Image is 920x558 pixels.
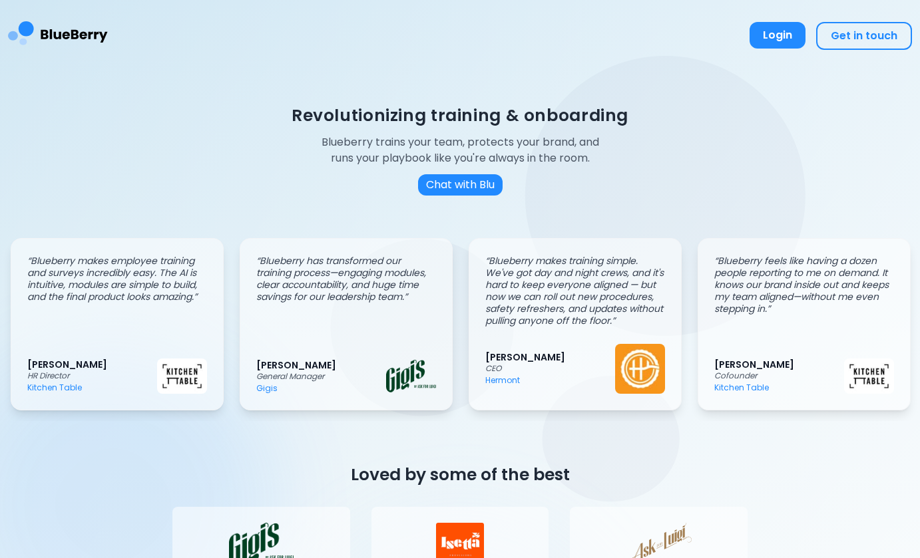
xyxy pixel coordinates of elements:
span: Get in touch [831,28,897,43]
button: Chat with Blu [418,174,503,196]
button: Get in touch [816,22,912,50]
p: Hermont [485,375,615,386]
p: CEO [485,363,615,374]
p: “ Blueberry makes training simple. We've got day and night crews, and it's hard to keep everyone ... [485,255,665,327]
img: Hermont logo [615,344,665,394]
h2: Loved by some of the best [172,464,748,486]
img: Kitchen Table logo [844,358,894,393]
p: Blueberry trains your team, protects your brand, and runs your playbook like you're always in the... [311,134,609,166]
p: “ Blueberry makes employee training and surveys incredibly easy. The AI is intuitive, modules are... [27,255,207,303]
h1: Revolutionizing training & onboarding [292,104,628,126]
p: [PERSON_NAME] [714,358,844,370]
p: [PERSON_NAME] [485,351,615,363]
p: Cofounder [714,370,844,381]
p: [PERSON_NAME] [27,358,157,370]
button: Login [750,22,805,49]
p: General Manager [256,371,386,382]
p: Gigis [256,383,386,394]
p: “ Blueberry has transformed our training process—engaging modules, clear accountability, and huge... [256,255,436,303]
img: Gigis logo [386,360,436,392]
p: “ Blueberry feels like having a dozen people reporting to me on demand. It knows our brand inside... [714,255,894,315]
a: Login [750,22,805,50]
img: Kitchen Table logo [157,358,207,393]
p: Kitchen Table [714,382,844,393]
p: [PERSON_NAME] [256,359,386,371]
p: Kitchen Table [27,382,157,393]
p: HR Director [27,370,157,381]
img: BlueBerry Logo [8,11,108,61]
